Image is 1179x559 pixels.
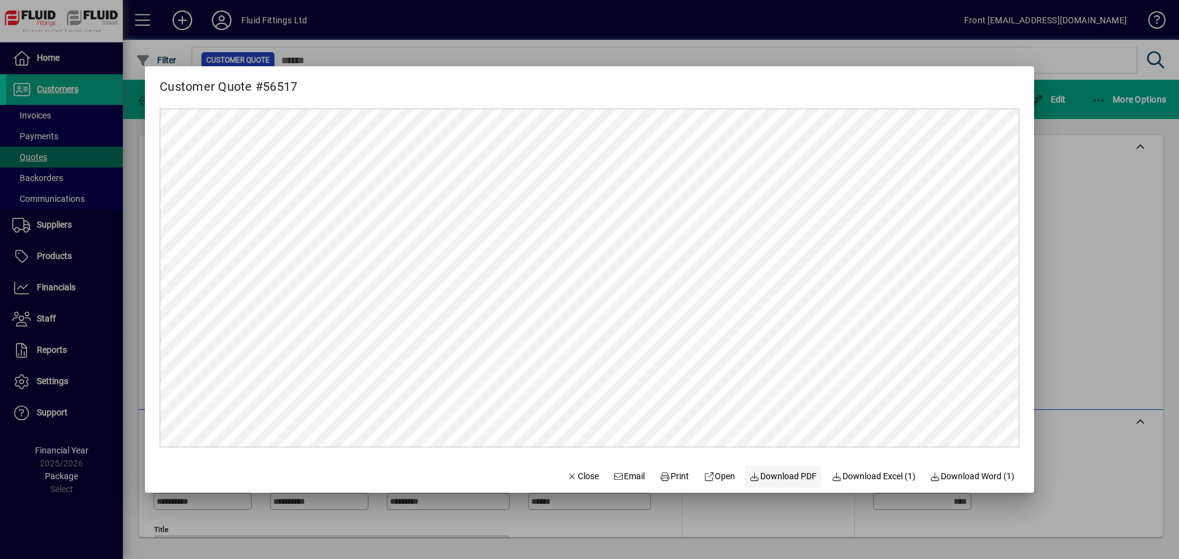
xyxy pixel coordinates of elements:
[567,470,599,483] span: Close
[613,470,645,483] span: Email
[660,470,689,483] span: Print
[699,466,740,488] a: Open
[145,66,312,96] h2: Customer Quote #56517
[930,470,1015,483] span: Download Word (1)
[827,466,920,488] button: Download Excel (1)
[925,466,1020,488] button: Download Word (1)
[704,470,735,483] span: Open
[831,470,916,483] span: Download Excel (1)
[609,466,650,488] button: Email
[655,466,694,488] button: Print
[750,470,817,483] span: Download PDF
[745,466,822,488] a: Download PDF
[562,466,604,488] button: Close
